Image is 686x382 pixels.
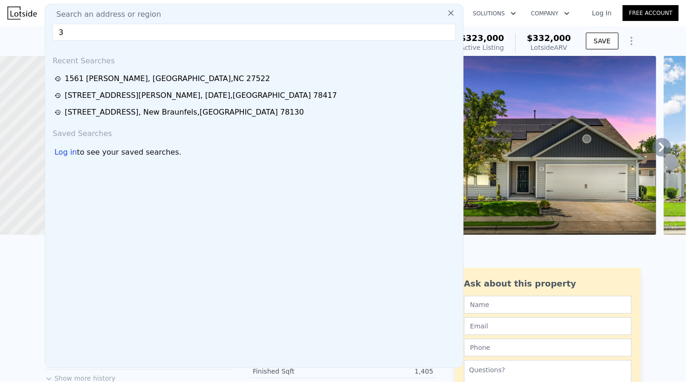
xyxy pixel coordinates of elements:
span: Active Listing [460,44,504,51]
span: to see your saved searches. [77,147,181,158]
input: Name [464,296,632,314]
div: Ask about this property [464,277,632,290]
a: [STREET_ADDRESS], New Braunfels,[GEOGRAPHIC_DATA] 78130 [54,107,457,118]
div: [STREET_ADDRESS][PERSON_NAME] , [DATE] , [GEOGRAPHIC_DATA] 78417 [65,90,337,101]
div: Lotside ARV [527,43,571,52]
button: Company [524,5,577,22]
a: Log In [581,8,623,18]
div: Log in [54,147,77,158]
input: Phone [464,339,632,356]
a: Free Account [623,5,679,21]
a: 1561 [PERSON_NAME], [GEOGRAPHIC_DATA],NC 27522 [54,73,457,84]
input: Enter an address, city, region, neighborhood or zip code [53,24,456,41]
div: Saved Searches [49,121,459,143]
input: Email [464,317,632,335]
div: [STREET_ADDRESS] , New Braunfels , [GEOGRAPHIC_DATA] 78130 [65,107,304,118]
div: Finished Sqft [253,367,343,376]
img: Sale: 143605389 Parcel: 71213480 [426,56,656,235]
div: 1561 [PERSON_NAME] , [GEOGRAPHIC_DATA] , NC 27522 [65,73,270,84]
button: SAVE [586,33,619,49]
img: Lotside [7,7,37,20]
div: 1,405 [343,367,433,376]
span: Search an address or region [49,9,161,20]
span: $332,000 [527,33,571,43]
a: [STREET_ADDRESS][PERSON_NAME], [DATE],[GEOGRAPHIC_DATA] 78417 [54,90,457,101]
button: Solutions [465,5,524,22]
span: $323,000 [460,33,504,43]
div: Recent Searches [49,48,459,70]
button: Show Options [622,32,641,50]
